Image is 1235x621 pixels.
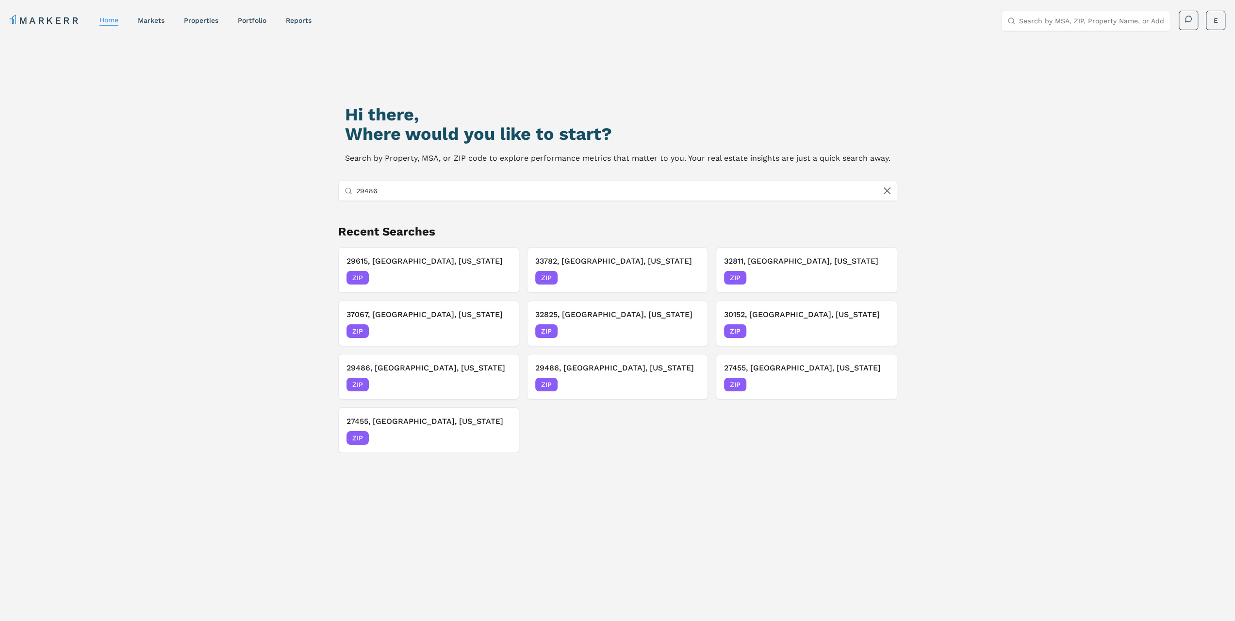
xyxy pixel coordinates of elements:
[535,309,700,320] h3: 32825, [GEOGRAPHIC_DATA], [US_STATE]
[338,407,519,453] button: Remove 27455, Greensboro, North Carolina27455, [GEOGRAPHIC_DATA], [US_STATE]ZIP08/25/2025
[867,326,889,336] span: [DATE]
[724,309,889,320] h3: 30152, [GEOGRAPHIC_DATA], [US_STATE]
[99,16,118,24] a: home
[678,380,700,389] span: [DATE]
[286,17,312,24] a: reports
[338,301,519,346] button: Remove 37067, Franklin, Tennessee37067, [GEOGRAPHIC_DATA], [US_STATE]ZIP[DATE]
[535,271,558,285] span: ZIP
[535,362,700,374] h3: 29486, [GEOGRAPHIC_DATA], [US_STATE]
[345,105,890,124] h1: Hi there,
[345,151,890,165] p: Search by Property, MSA, or ZIP code to explore performance metrics that matter to you. Your real...
[10,14,80,27] a: MARKERR
[716,301,897,346] button: Remove 30152, Kennesaw, Georgia30152, [GEOGRAPHIC_DATA], [US_STATE]ZIP[DATE]
[1019,11,1165,31] input: Search by MSA, ZIP, Property Name, or Address
[724,271,746,285] span: ZIP
[678,326,700,336] span: [DATE]
[338,224,897,239] h2: Recent Searches
[346,431,369,445] span: ZIP
[346,309,511,320] h3: 37067, [GEOGRAPHIC_DATA], [US_STATE]
[535,255,700,267] h3: 33782, [GEOGRAPHIC_DATA], [US_STATE]
[138,17,165,24] a: markets
[527,247,708,293] button: Remove 33782, Pinellas Park, Florida33782, [GEOGRAPHIC_DATA], [US_STATE]ZIP[DATE]
[724,255,889,267] h3: 32811, [GEOGRAPHIC_DATA], [US_STATE]
[851,380,889,389] span: 08/25/2025
[724,378,746,391] span: ZIP
[489,326,511,336] span: [DATE]
[346,271,369,285] span: ZIP
[527,354,708,400] button: Remove 29486, Summerville, South Carolina29486, [GEOGRAPHIC_DATA], [US_STATE]ZIP[DATE]
[716,247,897,293] button: Remove 32811, Orlando, Florida32811, [GEOGRAPHIC_DATA], [US_STATE]ZIP[DATE]
[489,380,511,389] span: [DATE]
[489,273,511,283] span: [DATE]
[345,124,890,144] h2: Where would you like to start?
[678,273,700,283] span: [DATE]
[535,378,558,391] span: ZIP
[1206,11,1225,30] button: E
[356,181,891,201] input: Search by MSA, ZIP, Property Name, or Address
[724,324,746,338] span: ZIP
[867,273,889,283] span: [DATE]
[238,17,266,24] a: Portfolio
[184,17,218,24] a: properties
[473,433,511,443] span: 08/25/2025
[346,378,369,391] span: ZIP
[338,247,519,293] button: Remove 29615, Greenville, South Carolina29615, [GEOGRAPHIC_DATA], [US_STATE]ZIP[DATE]
[527,301,708,346] button: Remove 32825, Orlando, Florida32825, [GEOGRAPHIC_DATA], [US_STATE]ZIP[DATE]
[346,324,369,338] span: ZIP
[346,255,511,267] h3: 29615, [GEOGRAPHIC_DATA], [US_STATE]
[535,324,558,338] span: ZIP
[346,362,511,374] h3: 29486, [GEOGRAPHIC_DATA], [US_STATE]
[1214,16,1218,25] span: E
[716,354,897,400] button: Remove 27455, Greensboro, North Carolina27455, [GEOGRAPHIC_DATA], [US_STATE]ZIP08/25/2025
[338,354,519,400] button: Remove 29486, Summerville, South Carolina29486, [GEOGRAPHIC_DATA], [US_STATE]ZIP[DATE]
[346,416,511,427] h3: 27455, [GEOGRAPHIC_DATA], [US_STATE]
[724,362,889,374] h3: 27455, [GEOGRAPHIC_DATA], [US_STATE]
